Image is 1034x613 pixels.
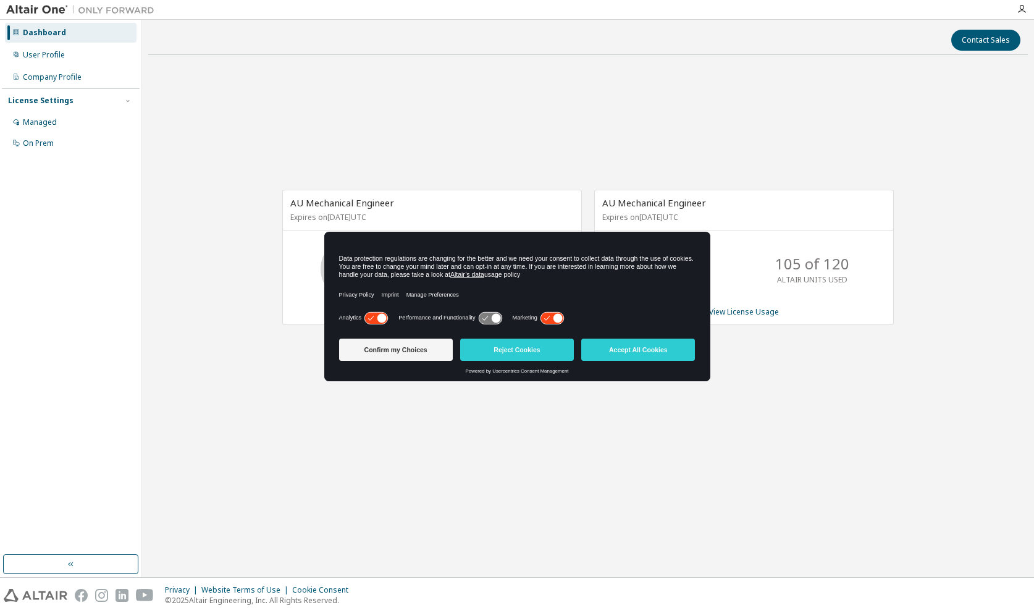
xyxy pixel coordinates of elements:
div: Website Terms of Use [201,585,292,595]
img: linkedin.svg [116,589,128,602]
div: Managed [23,117,57,127]
img: youtube.svg [136,589,154,602]
div: Cookie Consent [292,585,356,595]
p: © 2025 Altair Engineering, Inc. All Rights Reserved. [165,595,356,606]
div: User Profile [23,50,65,60]
p: ALTAIR UNITS USED [777,274,847,285]
a: View License Usage [709,306,779,317]
p: Expires on [DATE] UTC [602,212,883,222]
div: On Prem [23,138,54,148]
img: Altair One [6,4,161,16]
button: Contact Sales [951,30,1020,51]
div: Company Profile [23,72,82,82]
img: facebook.svg [75,589,88,602]
div: Dashboard [23,28,66,38]
p: 105 of 120 [775,253,849,274]
div: License Settings [8,96,74,106]
span: AU Mechanical Engineer [290,197,394,209]
div: Privacy [165,585,201,595]
img: instagram.svg [95,589,108,602]
img: altair_logo.svg [4,589,67,602]
p: Expires on [DATE] UTC [290,212,571,222]
span: AU Mechanical Engineer [602,197,706,209]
